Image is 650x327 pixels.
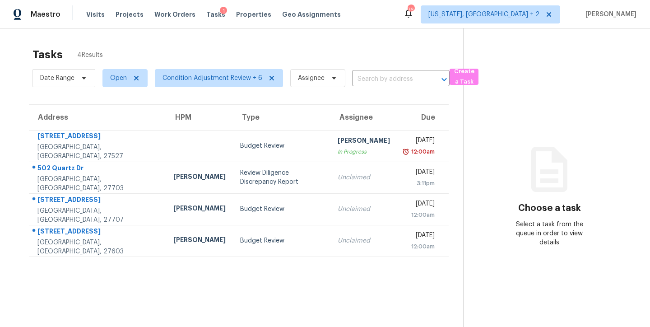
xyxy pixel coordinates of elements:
span: 4 Results [77,51,103,60]
th: Type [233,105,331,130]
div: Budget Review [240,236,324,245]
div: [STREET_ADDRESS] [37,195,159,206]
div: [GEOGRAPHIC_DATA], [GEOGRAPHIC_DATA], 27527 [37,143,159,161]
span: Assignee [298,74,325,83]
span: Geo Assignments [282,10,341,19]
th: Assignee [330,105,397,130]
img: Overdue Alarm Icon [402,147,409,156]
div: 12:00am [404,210,434,220]
div: [PERSON_NAME] [173,204,226,215]
span: Visits [86,10,105,19]
span: [PERSON_NAME] [582,10,636,19]
span: Date Range [40,74,74,83]
th: Address [29,105,166,130]
span: Condition Adjustment Review + 6 [162,74,262,83]
div: Unclaimed [338,173,390,182]
span: Create a Task [454,66,474,87]
input: Search by address [352,72,424,86]
span: Work Orders [154,10,195,19]
div: Budget Review [240,205,324,214]
button: Open [438,73,450,86]
div: Budget Review [240,141,324,150]
div: [DATE] [404,168,434,179]
div: In Progress [338,147,390,156]
span: Properties [236,10,271,19]
th: Due [397,105,448,130]
div: 502 Quartz Dr [37,163,159,175]
button: Create a Task [450,69,478,85]
div: [STREET_ADDRESS] [37,227,159,238]
div: [PERSON_NAME] [173,172,226,183]
h2: Tasks [32,50,63,59]
h3: Choose a task [518,204,581,213]
th: HPM [166,105,233,130]
div: 1 [220,7,227,16]
div: 12:00am [409,147,435,156]
div: Unclaimed [338,236,390,245]
span: Projects [116,10,144,19]
div: [PERSON_NAME] [338,136,390,147]
div: 12:00am [404,242,434,251]
div: [GEOGRAPHIC_DATA], [GEOGRAPHIC_DATA], 27703 [37,175,159,193]
div: Select a task from the queue in order to view details [506,220,593,247]
div: [STREET_ADDRESS] [37,131,159,143]
div: [DATE] [404,199,434,210]
div: Unclaimed [338,205,390,214]
div: [DATE] [404,231,434,242]
div: 76 [408,5,414,14]
div: Review Diligence Discrepancy Report [240,168,324,187]
span: Open [110,74,127,83]
span: [US_STATE], [GEOGRAPHIC_DATA] + 2 [428,10,539,19]
span: Maestro [31,10,60,19]
span: Tasks [206,11,225,18]
div: [GEOGRAPHIC_DATA], [GEOGRAPHIC_DATA], 27707 [37,206,159,224]
div: [PERSON_NAME] [173,235,226,247]
div: 3:11pm [404,179,434,188]
div: [DATE] [404,136,434,147]
div: [GEOGRAPHIC_DATA], [GEOGRAPHIC_DATA], 27603 [37,238,159,256]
